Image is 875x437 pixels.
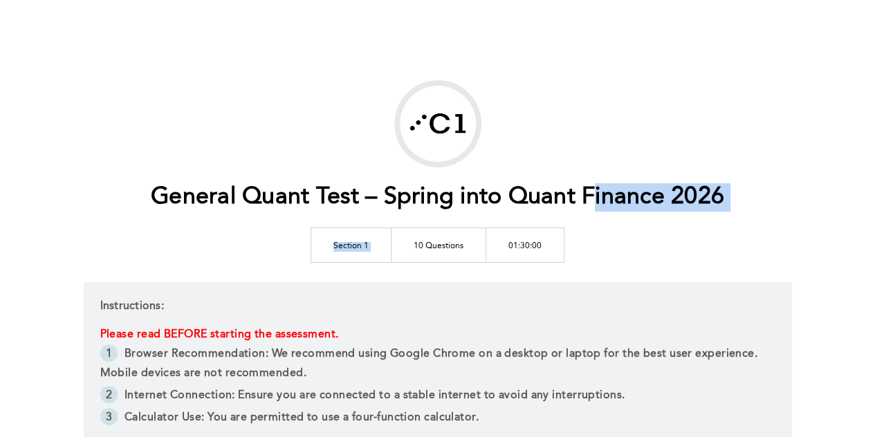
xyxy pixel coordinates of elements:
td: Section 1 [311,227,392,262]
img: G-Research [400,86,476,162]
h1: General Quant Test – Spring into Quant Finance 2026 [151,183,724,212]
span: Please read BEFORE starting the assessment. [100,329,339,340]
td: 01:30:00 [486,227,564,262]
td: 10 Questions [392,227,486,262]
span: Browser Recommendation: We recommend using Google Chrome on a desktop or laptop for the best user... [100,348,761,379]
span: Calculator Use: You are permitted to use a four-function calculator. [125,412,479,423]
span: Internet Connection: Ensure you are connected to a stable internet to avoid any interruptions. [125,390,625,401]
